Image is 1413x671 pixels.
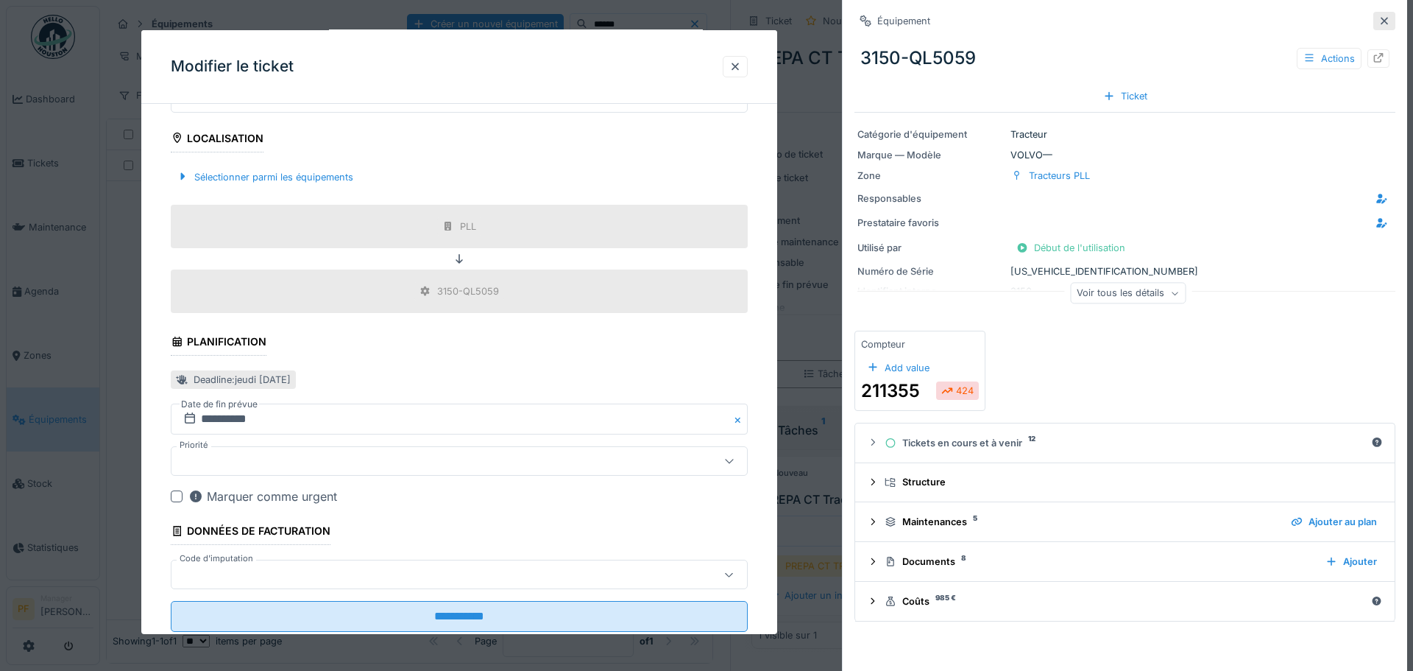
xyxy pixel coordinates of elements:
[861,378,920,404] div: 211355
[861,337,905,351] div: Compteur
[437,284,499,298] div: 3150-QL5059
[857,241,1005,255] div: Utilisé par
[180,396,259,412] label: Date de fin prévue
[1297,48,1361,69] div: Actions
[857,216,971,230] div: Prestataire favoris
[1010,238,1131,258] div: Début de l'utilisation
[171,331,266,356] div: Planification
[861,548,1389,575] summary: Documents8Ajouter
[861,469,1389,496] summary: Structure
[857,169,1005,183] div: Zone
[171,57,294,76] h3: Modifier le ticket
[1097,86,1153,106] div: Ticket
[171,167,359,187] div: Sélectionner parmi les équipements
[194,373,291,387] div: Deadline : jeudi [DATE]
[854,39,1395,77] div: 3150-QL5059
[1285,512,1383,532] div: Ajouter au plan
[861,429,1389,457] summary: Tickets en cours et à venir12
[171,127,263,152] div: Localisation
[941,384,974,398] div: 424
[857,148,1005,162] div: Marque — Modèle
[861,358,935,378] div: Add value
[732,404,748,435] button: Close
[857,148,1392,162] div: VOLVO —
[460,219,476,233] div: PLL
[861,588,1389,615] summary: Coûts985 €
[177,439,211,452] label: Priorité
[171,520,330,545] div: Données de facturation
[885,594,1365,608] div: Coûts
[188,488,337,505] div: Marquer comme urgent
[177,90,276,106] div: [PERSON_NAME]
[1029,169,1090,183] div: Tracteurs PLL
[877,14,930,28] div: Équipement
[1320,552,1383,572] div: Ajouter
[885,436,1365,450] div: Tickets en cours et à venir
[857,192,971,205] div: Responsables
[857,264,1005,278] div: Numéro de Série
[177,552,256,565] label: Code d'imputation
[857,127,1005,141] div: Catégorie d'équipement
[857,127,1392,141] div: Tracteur
[885,475,1377,489] div: Structure
[861,508,1389,535] summary: Maintenances5Ajouter au plan
[885,515,1279,529] div: Maintenances
[1070,283,1186,304] div: Voir tous les détails
[885,555,1314,569] div: Documents
[857,264,1392,278] div: [US_VEHICLE_IDENTIFICATION_NUMBER]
